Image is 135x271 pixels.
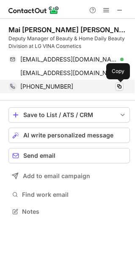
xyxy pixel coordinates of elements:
[20,56,117,63] span: [EMAIL_ADDRESS][DOMAIN_NAME]
[23,132,113,139] span: AI write personalized message
[20,69,117,77] span: [EMAIL_ADDRESS][DOMAIN_NAME]
[8,35,130,50] div: Deputy Manager of Beauty & Home Daily Beauty Division at LG VINA Cosmetics
[8,206,130,218] button: Notes
[8,168,130,184] button: Add to email campaign
[8,5,59,15] img: ContactOut v5.3.10
[8,107,130,123] button: save-profile-one-click
[8,128,130,143] button: AI write personalized message
[23,112,115,118] div: Save to List / ATS / CRM
[22,191,127,198] span: Find work email
[20,83,73,90] span: [PHONE_NUMBER]
[23,173,90,179] span: Add to email campaign
[8,25,130,34] div: Mai [PERSON_NAME] [PERSON_NAME]
[22,208,127,215] span: Notes
[8,148,130,163] button: Send email
[8,189,130,201] button: Find work email
[23,152,55,159] span: Send email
